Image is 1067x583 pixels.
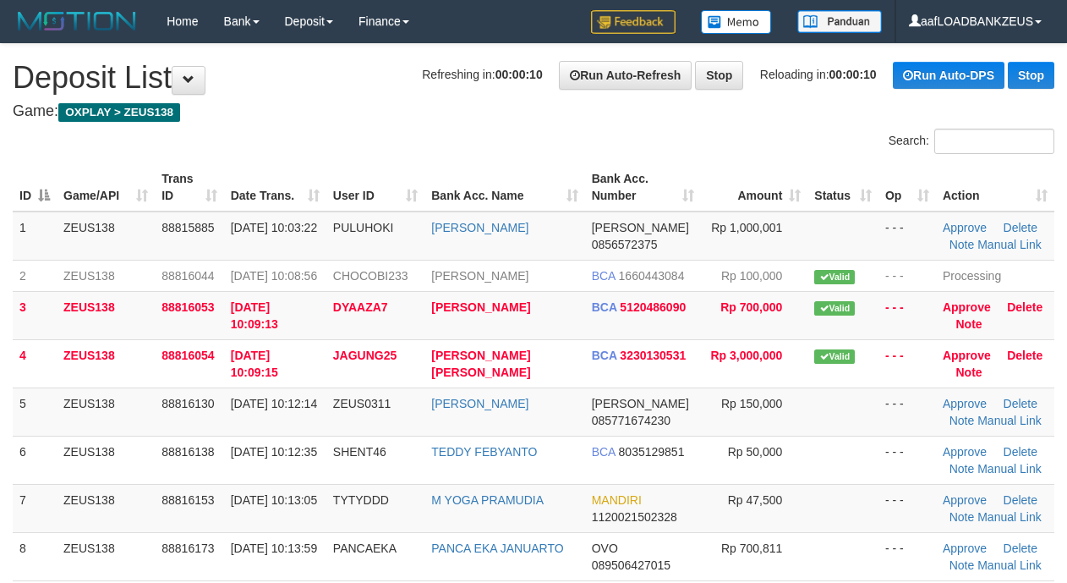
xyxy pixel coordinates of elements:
[13,163,57,212] th: ID: activate to sort column descending
[977,238,1042,251] a: Manual Link
[13,291,57,339] td: 3
[889,129,1054,154] label: Search:
[936,260,1054,291] td: Processing
[701,10,772,34] img: Button%20Memo.svg
[592,542,618,555] span: OVO
[224,163,326,212] th: Date Trans.: activate to sort column ascending
[949,414,975,427] a: Note
[231,542,317,555] span: [DATE] 10:13:59
[695,61,743,90] a: Stop
[878,291,936,339] td: - - -
[878,260,936,291] td: - - -
[956,366,982,379] a: Note
[57,163,155,212] th: Game/API: activate to sort column ascending
[333,269,408,283] span: CHOCOBI233
[591,10,676,34] img: Feedback.jpg
[431,397,528,410] a: [PERSON_NAME]
[431,269,528,283] a: [PERSON_NAME]
[878,339,936,388] td: - - -
[231,221,317,234] span: [DATE] 10:03:22
[1004,493,1037,507] a: Delete
[13,436,57,484] td: 6
[57,212,155,261] td: ZEUS138
[934,129,1054,154] input: Search:
[592,349,617,362] span: BCA
[592,221,689,234] span: [PERSON_NAME]
[592,300,617,314] span: BCA
[57,291,155,339] td: ZEUS138
[155,163,223,212] th: Trans ID: activate to sort column ascending
[592,238,658,251] span: Copy 0856572375 to clipboard
[333,493,389,507] span: TYTYDDD
[728,493,783,507] span: Rp 47,500
[13,8,141,34] img: MOTION_logo.png
[333,300,388,314] span: DYAAZA7
[13,103,1054,120] h4: Game:
[619,269,685,283] span: Copy 1660443084 to clipboard
[58,103,180,122] span: OXPLAY > ZEUS138
[814,349,855,364] span: Valid transaction
[936,163,1054,212] th: Action: activate to sort column ascending
[977,414,1042,427] a: Manual Link
[592,397,689,410] span: [PERSON_NAME]
[592,510,677,524] span: Copy 1120021502328 to clipboard
[977,510,1042,524] a: Manual Link
[592,269,616,283] span: BCA
[13,388,57,436] td: 5
[333,349,397,362] span: JAGUNG25
[878,388,936,436] td: - - -
[13,212,57,261] td: 1
[943,300,991,314] a: Approve
[585,163,702,212] th: Bank Acc. Number: activate to sort column ascending
[814,301,855,316] span: Valid transaction
[431,221,528,234] a: [PERSON_NAME]
[1004,221,1037,234] a: Delete
[161,300,214,314] span: 88816053
[326,163,424,212] th: User ID: activate to sort column ascending
[333,221,394,234] span: PULUHOKI
[333,542,397,555] span: PANCAEKA
[1004,542,1037,555] a: Delete
[231,493,317,507] span: [DATE] 10:13:05
[13,532,57,580] td: 8
[1008,62,1054,89] a: Stop
[161,221,214,234] span: 88815885
[1004,397,1037,410] a: Delete
[431,349,530,379] a: [PERSON_NAME] [PERSON_NAME]
[559,61,692,90] a: Run Auto-Refresh
[333,397,391,410] span: ZEUS0311
[13,484,57,532] td: 7
[161,397,214,410] span: 88816130
[161,269,214,283] span: 88816044
[878,163,936,212] th: Op: activate to sort column ascending
[878,212,936,261] td: - - -
[161,542,214,555] span: 88816173
[807,163,878,212] th: Status: activate to sort column ascending
[829,68,877,81] strong: 00:00:10
[814,270,855,284] span: Valid transaction
[431,542,563,555] a: PANCA EKA JANUARTO
[424,163,584,212] th: Bank Acc. Name: activate to sort column ascending
[949,510,975,524] a: Note
[943,349,991,362] a: Approve
[701,163,807,212] th: Amount: activate to sort column ascending
[431,445,537,459] a: TEDDY FEBYANTO
[231,300,278,331] span: [DATE] 10:09:13
[57,484,155,532] td: ZEUS138
[949,238,975,251] a: Note
[721,397,782,410] span: Rp 150,000
[956,317,982,331] a: Note
[57,532,155,580] td: ZEUS138
[161,349,214,362] span: 88816054
[57,339,155,388] td: ZEUS138
[431,300,530,314] a: [PERSON_NAME]
[422,68,542,81] span: Refreshing in:
[431,493,544,507] a: M YOGA PRAMUDIA
[943,493,987,507] a: Approve
[231,445,317,459] span: [DATE] 10:12:35
[620,300,686,314] span: Copy 5120486090 to clipboard
[943,445,987,459] a: Approve
[943,397,987,410] a: Approve
[797,10,882,33] img: panduan.png
[620,349,686,362] span: Copy 3230130531 to clipboard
